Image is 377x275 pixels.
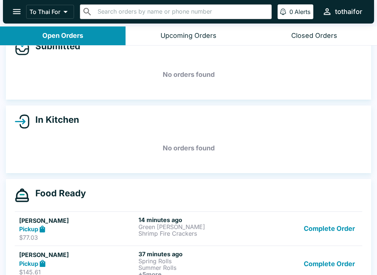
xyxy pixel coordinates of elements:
[26,5,74,19] button: To Thai For
[295,8,310,15] p: Alerts
[19,225,38,233] strong: Pickup
[19,250,135,259] h5: [PERSON_NAME]
[161,32,216,40] div: Upcoming Orders
[335,7,362,16] div: tothaifor
[15,135,362,161] h5: No orders found
[29,8,60,15] p: To Thai For
[319,4,365,19] button: tothaifor
[138,224,255,230] p: Green [PERSON_NAME]
[29,188,86,199] h4: Food Ready
[138,264,255,271] p: Summer Rolls
[301,216,358,242] button: Complete Order
[19,234,135,241] p: $77.03
[7,2,26,21] button: open drawer
[15,211,362,246] a: [PERSON_NAME]Pickup$77.0314 minutes agoGreen [PERSON_NAME]Shrimp Fire CrackersComplete Order
[19,260,38,267] strong: Pickup
[138,250,255,258] h6: 37 minutes ago
[15,61,362,88] h5: No orders found
[138,230,255,237] p: Shrimp Fire Crackers
[29,41,80,52] h4: Submitted
[95,7,268,17] input: Search orders by name or phone number
[138,216,255,224] h6: 14 minutes ago
[291,32,337,40] div: Closed Orders
[29,114,79,125] h4: In Kitchen
[138,258,255,264] p: Spring Rolls
[42,32,83,40] div: Open Orders
[19,216,135,225] h5: [PERSON_NAME]
[289,8,293,15] p: 0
